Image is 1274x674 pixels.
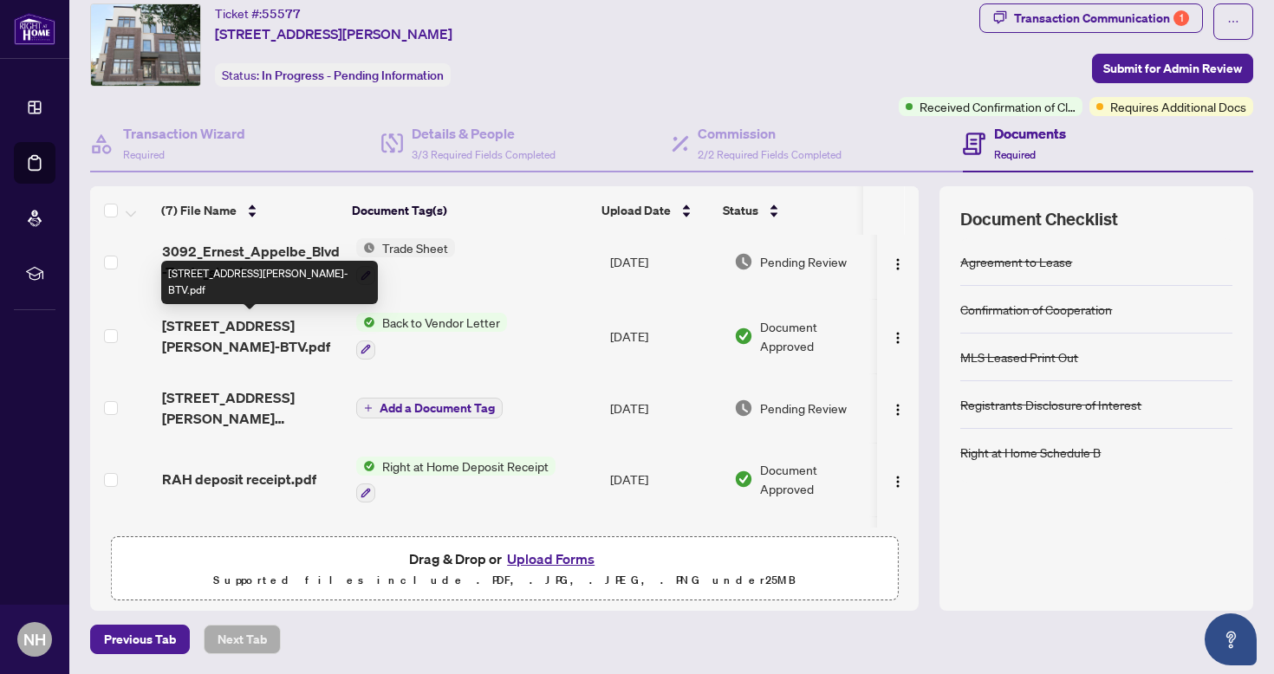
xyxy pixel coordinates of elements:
[891,403,905,417] img: Logo
[122,570,887,591] p: Supported files include .PDF, .JPG, .JPEG, .PNG under 25 MB
[90,625,190,654] button: Previous Tab
[601,201,671,220] span: Upload Date
[409,548,600,570] span: Drag & Drop or
[112,537,897,601] span: Drag & Drop orUpload FormsSupported files include .PDF, .JPG, .JPEG, .PNG under25MB
[760,252,847,271] span: Pending Review
[960,395,1141,414] div: Registrants Disclosure of Interest
[14,13,55,45] img: logo
[502,548,600,570] button: Upload Forms
[412,123,556,144] h4: Details & People
[356,457,375,476] img: Status Icon
[215,63,451,87] div: Status:
[595,186,716,235] th: Upload Date
[884,322,912,350] button: Logo
[364,404,373,412] span: plus
[884,394,912,422] button: Logo
[734,252,753,271] img: Document Status
[356,398,503,418] button: Add a Document Tag
[215,3,301,23] div: Ticket #:
[1205,613,1257,665] button: Open asap
[884,465,912,493] button: Logo
[1110,97,1246,116] span: Requires Additional Docs
[994,148,1036,161] span: Required
[162,387,342,429] span: [STREET_ADDRESS][PERSON_NAME][PERSON_NAME] to review.pdf
[356,313,507,360] button: Status IconBack to Vendor Letter
[1227,16,1239,28] span: ellipsis
[356,457,556,503] button: Status IconRight at Home Deposit Receipt
[162,315,342,357] span: [STREET_ADDRESS][PERSON_NAME]-BTV.pdf
[204,625,281,654] button: Next Tab
[215,23,452,44] span: [STREET_ADDRESS][PERSON_NAME]
[734,327,753,346] img: Document Status
[960,300,1112,319] div: Confirmation of Cooperation
[123,123,245,144] h4: Transaction Wizard
[356,397,503,419] button: Add a Document Tag
[891,331,905,345] img: Logo
[979,3,1203,33] button: Transaction Communication1
[960,347,1078,366] div: MLS Leased Print Out
[920,97,1076,116] span: Received Confirmation of Closing
[603,373,726,443] td: [DATE]
[123,148,165,161] span: Required
[23,627,46,651] span: NH
[104,625,176,653] span: Previous Tab
[698,148,842,161] span: 2/2 Required Fields Completed
[262,6,301,22] span: 55577
[356,238,375,257] img: Status Icon
[162,241,342,282] span: 3092_Ernest_Appelbe_Blvd-Trade_sheet-Niveen_to_review.pdf
[603,224,726,299] td: [DATE]
[356,238,455,285] button: Status IconTrade Sheet
[161,201,237,220] span: (7) File Name
[603,516,726,591] td: [DATE]
[345,186,595,235] th: Document Tag(s)
[760,460,870,498] span: Document Approved
[734,399,753,418] img: Document Status
[716,186,863,235] th: Status
[960,207,1118,231] span: Document Checklist
[891,257,905,271] img: Logo
[994,123,1066,144] h4: Documents
[375,313,507,332] span: Back to Vendor Letter
[603,299,726,373] td: [DATE]
[1092,54,1253,83] button: Submit for Admin Review
[760,317,870,355] span: Document Approved
[760,399,847,418] span: Pending Review
[603,443,726,517] td: [DATE]
[960,443,1101,462] div: Right at Home Schedule B
[1103,55,1242,82] span: Submit for Admin Review
[262,68,444,83] span: In Progress - Pending Information
[884,248,912,275] button: Logo
[380,402,495,414] span: Add a Document Tag
[891,475,905,489] img: Logo
[1014,4,1189,32] div: Transaction Communication
[723,201,758,220] span: Status
[91,4,200,86] img: IMG-W12383656_1.jpg
[734,470,753,489] img: Document Status
[154,186,345,235] th: (7) File Name
[356,313,375,332] img: Status Icon
[375,457,556,476] span: Right at Home Deposit Receipt
[1173,10,1189,26] div: 1
[698,123,842,144] h4: Commission
[162,469,316,489] span: RAH deposit receipt.pdf
[161,261,378,304] div: [STREET_ADDRESS][PERSON_NAME]-BTV.pdf
[375,238,455,257] span: Trade Sheet
[960,252,1072,271] div: Agreement to Lease
[412,148,556,161] span: 3/3 Required Fields Completed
